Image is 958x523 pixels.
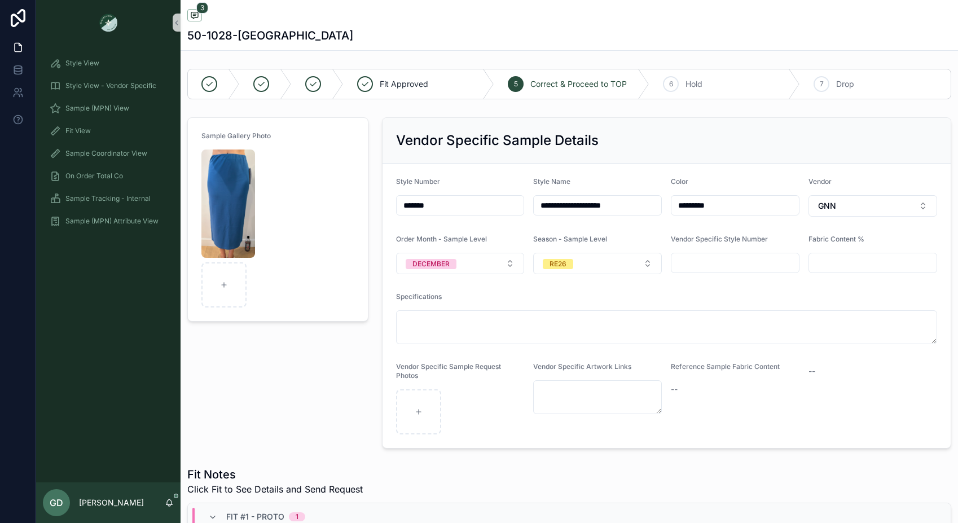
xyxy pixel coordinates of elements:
span: 5 [514,80,518,89]
span: Drop [836,78,854,90]
div: DECEMBER [412,259,450,269]
span: Vendor Specific Artwork Links [533,362,631,371]
span: Reference Sample Fabric Content [671,362,780,371]
span: Specifications [396,292,442,301]
a: Style View - Vendor Specific [43,76,174,96]
a: Sample (MPN) View [43,98,174,118]
a: Sample Coordinator View [43,143,174,164]
span: Correct & Proceed to TOP [530,78,627,90]
span: Vendor [808,177,832,186]
span: Sample (MPN) View [65,104,129,113]
button: 3 [187,9,202,23]
a: Style View [43,53,174,73]
img: App logo [99,14,117,32]
span: Fit Approved [380,78,428,90]
span: Style View [65,59,99,68]
span: Fabric Content % [808,235,864,243]
span: Style Number [396,177,440,186]
p: [PERSON_NAME] [79,497,144,508]
span: 6 [669,80,673,89]
button: Select Button [396,253,525,274]
span: GD [50,496,63,509]
span: On Order Total Co [65,172,123,181]
button: Select Button [808,195,937,217]
div: RE26 [550,259,566,269]
span: Fit View [65,126,91,135]
span: Vendor Specific Sample Request Photos [396,362,501,380]
span: -- [808,366,815,377]
span: Click Fit to See Details and Send Request [187,482,363,496]
a: Sample Tracking - Internal [43,188,174,209]
a: Sample (MPN) Attribute View [43,211,174,231]
span: Style Name [533,177,570,186]
h1: 50-1028-[GEOGRAPHIC_DATA] [187,28,353,43]
span: 7 [820,80,824,89]
a: On Order Total Co [43,166,174,186]
span: Season - Sample Level [533,235,607,243]
span: Order Month - Sample Level [396,235,487,243]
h1: Fit Notes [187,467,363,482]
span: Sample Gallery Photo [201,131,271,140]
img: Screenshot-2025-08-07-150934.png [201,150,255,258]
h2: Vendor Specific Sample Details [396,131,599,150]
span: -- [671,384,678,395]
span: Color [671,177,688,186]
span: Sample Tracking - Internal [65,194,151,203]
span: GNN [818,200,836,212]
span: 3 [196,2,208,14]
button: Select Button [533,253,662,274]
span: Sample (MPN) Attribute View [65,217,159,226]
span: Vendor Specific Style Number [671,235,768,243]
span: Hold [685,78,702,90]
div: 1 [296,512,298,521]
span: Fit #1 - Proto [226,511,284,522]
a: Fit View [43,121,174,141]
span: Style View - Vendor Specific [65,81,156,90]
div: scrollable content [36,45,181,246]
span: Sample Coordinator View [65,149,147,158]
